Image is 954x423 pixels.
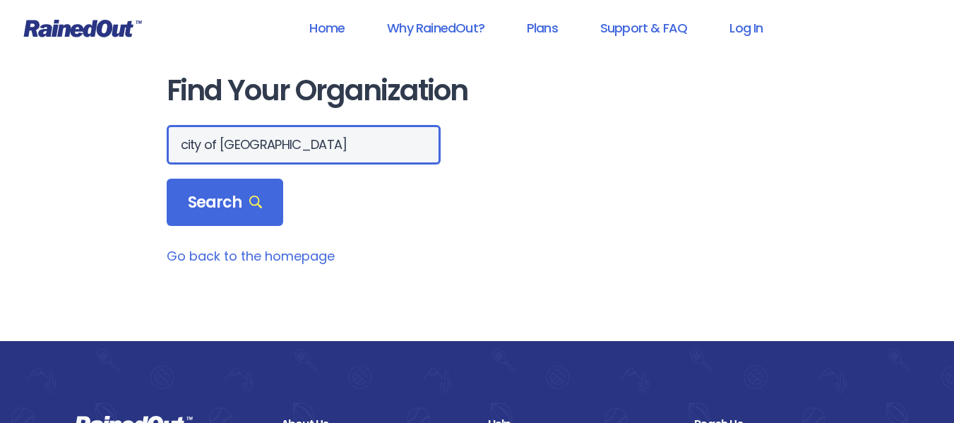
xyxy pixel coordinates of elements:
a: Plans [508,12,576,44]
a: Home [291,12,363,44]
a: Why RainedOut? [369,12,503,44]
span: Search [188,193,263,213]
a: Support & FAQ [582,12,705,44]
a: Log In [711,12,781,44]
h1: Find Your Organization [167,75,788,107]
a: Go back to the homepage [167,247,335,265]
input: Search Orgs… [167,125,441,165]
div: Search [167,179,284,227]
